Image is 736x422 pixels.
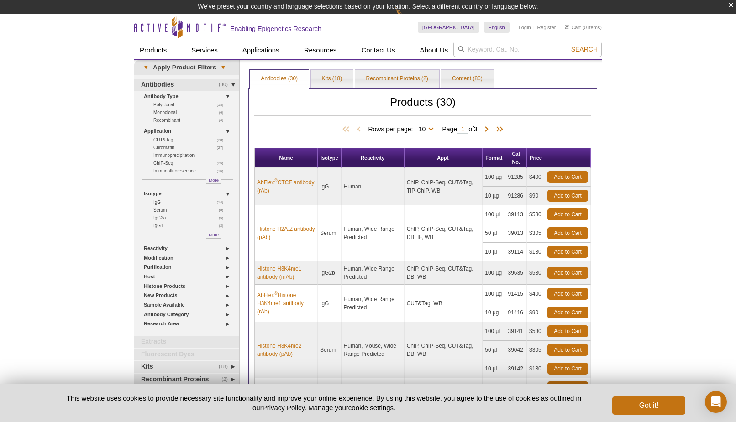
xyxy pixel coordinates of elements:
[257,342,315,358] a: Histone H3K4me2 antibody (pAb)
[219,214,228,222] span: (5)
[209,231,219,239] span: More
[505,285,527,303] td: 91415
[257,291,315,316] a: AbFlex®Histone H3K4me1 antibody (rAb)
[144,253,234,263] a: Modification
[547,171,588,183] a: Add to Cart
[254,98,591,116] h2: Products (30)
[505,303,527,322] td: 91416
[257,225,315,241] a: Histone H2A.Z antibody (pAb)
[274,291,277,296] sup: ®
[533,22,535,33] li: |
[483,303,505,322] td: 10 µg
[342,205,405,261] td: Human, Wide Range Predicted
[206,179,221,184] a: More
[527,187,545,205] td: $90
[153,144,228,159] a: (27)Chromatin Immunoprecipitation
[474,125,478,133] span: 3
[483,205,505,224] td: 100 µl
[153,116,228,124] a: (6)Recombinant
[342,261,405,285] td: Human, Wide Range Predicted
[153,109,228,116] a: (6)Monoclonal
[219,79,233,91] span: (30)
[354,125,363,134] span: Previous Page
[483,261,505,285] td: 100 µg
[565,25,569,29] img: Your Cart
[547,307,588,318] a: Add to Cart
[527,243,545,261] td: $130
[547,246,588,258] a: Add to Cart
[547,208,588,220] a: Add to Cart
[527,168,545,187] td: $400
[405,261,483,285] td: ChIP, ChIP-Seq, CUT&Tag, DB, WB
[505,359,527,378] td: 39142
[318,378,342,416] td: IgG2a
[186,42,223,59] a: Services
[441,70,494,88] a: Content (86)
[217,136,228,144] span: (28)
[342,168,405,205] td: Human
[206,234,221,239] a: More
[483,187,505,205] td: 10 µg
[274,178,277,183] sup: ®
[341,125,354,134] span: First Page
[483,243,505,261] td: 10 µl
[405,168,483,205] td: ChIP, ChIP-Seq, CUT&Tag, TIP-ChIP, WB
[395,7,420,28] img: Change Here
[527,224,545,243] td: $305
[144,272,234,281] a: Host
[153,136,228,144] a: (28)CUT&Tag
[405,205,483,261] td: ChIP, ChIP-Seq, CUT&Tag, DB, IF, WB
[257,178,315,195] a: AbFlex®CTCF antibody (rAb)
[134,42,172,59] a: Products
[134,336,239,348] a: Extracts
[221,374,233,386] span: (2)
[356,42,400,59] a: Contact Us
[527,322,545,341] td: $530
[237,42,285,59] a: Applications
[547,227,588,239] a: Add to Cart
[219,206,228,214] span: (8)
[255,148,318,168] th: Name
[571,46,598,53] span: Search
[257,265,315,281] a: Histone H3K4me1 antibody (mAb)
[483,359,505,378] td: 10 µl
[547,325,588,337] a: Add to Cart
[483,378,505,397] td: 100 µg
[139,63,153,72] span: ▾
[368,124,437,133] span: Rows per page:
[51,393,597,412] p: This website uses cookies to provide necessary site functionality and improve your online experie...
[342,148,405,168] th: Reactivity
[219,116,228,124] span: (6)
[250,70,309,88] a: Antibodies (30)
[263,404,305,412] a: Privacy Policy
[217,144,228,151] span: (27)
[217,167,228,175] span: (16)
[342,378,405,416] td: Human, Wide Range Predicted
[484,22,510,33] a: English
[537,24,556,31] a: Register
[348,404,394,412] button: cookie settings
[219,222,228,229] span: (2)
[405,148,483,168] th: Appl.
[505,378,527,397] td: 91263
[134,60,239,75] a: ▾Apply Product Filters▾
[418,22,479,33] a: [GEOGRAPHIC_DATA]
[505,322,527,341] td: 39141
[705,391,727,413] div: Open Intercom Messenger
[519,24,531,31] a: Login
[217,101,228,109] span: (18)
[547,363,588,375] a: Add to Cart
[355,70,439,88] a: Recombinant Proteins (2)
[144,126,234,136] a: Application
[299,42,342,59] a: Resources
[527,341,545,359] td: $305
[527,359,545,378] td: $130
[342,285,405,322] td: Human, Wide Range Predicted
[144,319,234,328] a: Research Area
[405,322,483,378] td: ChIP, ChIP-Seq, CUT&Tag, DB, WB
[483,168,505,187] td: 100 µg
[505,148,527,168] th: Cat No.
[144,291,234,300] a: New Products
[153,214,228,222] a: (5)IgG2a
[318,261,342,285] td: IgG2b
